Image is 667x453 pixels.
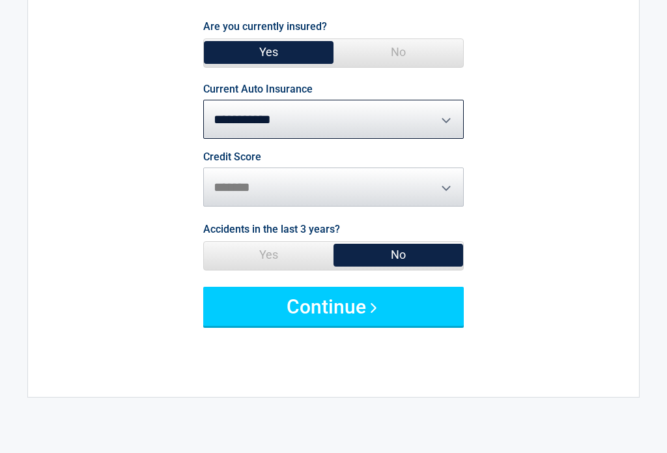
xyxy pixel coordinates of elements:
[204,242,333,269] span: Yes
[204,40,333,66] span: Yes
[333,40,463,66] span: No
[203,153,261,163] label: Credit Score
[333,242,463,269] span: No
[203,287,464,327] button: Continue
[203,221,340,239] label: Accidents in the last 3 years?
[203,18,327,36] label: Are you currently insured?
[203,85,313,95] label: Current Auto Insurance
